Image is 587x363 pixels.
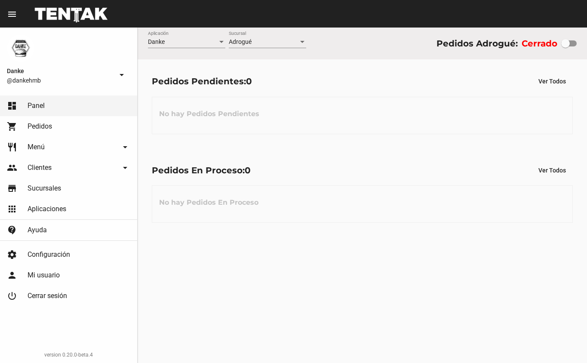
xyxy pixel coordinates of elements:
span: Adrogué [229,38,252,45]
iframe: chat widget [551,329,578,354]
mat-icon: contact_support [7,225,17,235]
span: Ver Todos [538,78,566,85]
span: Panel [28,102,45,110]
div: Pedidos Adrogué: [436,37,518,50]
mat-icon: people [7,163,17,173]
span: Danke [7,66,113,76]
mat-icon: store [7,183,17,194]
mat-icon: arrow_drop_down [117,70,127,80]
mat-icon: dashboard [7,101,17,111]
div: Pedidos Pendientes: [152,74,252,88]
mat-icon: arrow_drop_down [120,142,130,152]
mat-icon: restaurant [7,142,17,152]
mat-icon: shopping_cart [7,121,17,132]
span: Pedidos [28,122,52,131]
button: Ver Todos [532,74,573,89]
mat-icon: menu [7,9,17,19]
mat-icon: person [7,270,17,280]
span: Aplicaciones [28,205,66,213]
mat-icon: arrow_drop_down [120,163,130,173]
span: 0 [245,165,251,175]
span: Cerrar sesión [28,292,67,300]
span: Danke [148,38,165,45]
h3: No hay Pedidos Pendientes [152,101,266,127]
div: version 0.20.0-beta.4 [7,351,130,359]
div: Pedidos En Proceso: [152,163,251,177]
label: Cerrado [522,37,557,50]
h3: No hay Pedidos En Proceso [152,190,265,215]
span: @dankehmb [7,76,113,85]
mat-icon: apps [7,204,17,214]
button: Ver Todos [532,163,573,178]
span: Sucursales [28,184,61,193]
span: Mi usuario [28,271,60,280]
span: Ayuda [28,226,47,234]
span: 0 [246,76,252,86]
span: Configuración [28,250,70,259]
mat-icon: power_settings_new [7,291,17,301]
span: Ver Todos [538,167,566,174]
img: 1d4517d0-56da-456b-81f5-6111ccf01445.png [7,34,34,62]
mat-icon: settings [7,249,17,260]
span: Clientes [28,163,52,172]
span: Menú [28,143,45,151]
